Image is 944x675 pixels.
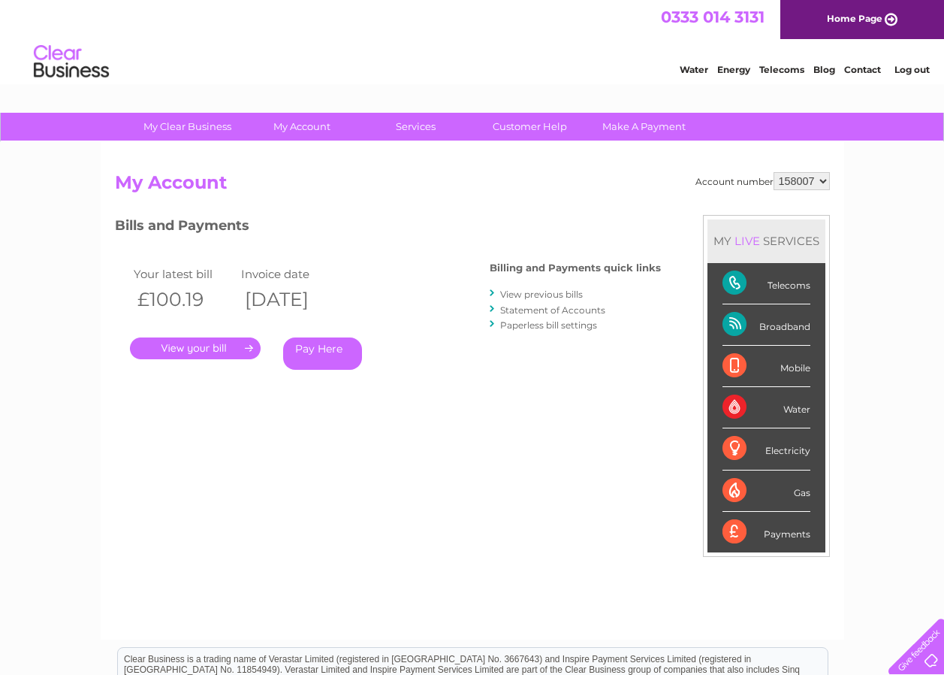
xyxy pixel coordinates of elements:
td: Your latest bill [130,264,238,284]
h3: Bills and Payments [115,215,661,241]
a: My Account [240,113,363,141]
div: Telecoms [722,263,810,304]
td: Invoice date [237,264,345,284]
a: Blog [813,64,835,75]
a: Paperless bill settings [500,319,597,331]
a: Log out [894,64,930,75]
th: £100.19 [130,284,238,315]
div: LIVE [731,234,763,248]
div: MY SERVICES [707,219,825,262]
h4: Billing and Payments quick links [490,262,661,274]
div: Water [722,387,810,428]
a: 0333 014 3131 [661,8,765,26]
a: . [130,337,261,359]
img: logo.png [33,39,110,85]
a: Statement of Accounts [500,304,605,316]
a: Customer Help [468,113,592,141]
a: Make A Payment [582,113,706,141]
a: View previous bills [500,289,583,300]
div: Account number [695,172,830,190]
a: Telecoms [759,64,804,75]
div: Mobile [722,346,810,387]
a: My Clear Business [125,113,249,141]
a: Pay Here [283,337,362,370]
a: Contact [844,64,881,75]
a: Services [354,113,478,141]
div: Gas [722,471,810,512]
div: Electricity [722,428,810,470]
th: [DATE] [237,284,345,315]
div: Broadband [722,304,810,346]
div: Clear Business is a trading name of Verastar Limited (registered in [GEOGRAPHIC_DATA] No. 3667643... [118,8,828,73]
a: Water [680,64,708,75]
a: Energy [717,64,750,75]
h2: My Account [115,172,830,201]
div: Payments [722,512,810,552]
